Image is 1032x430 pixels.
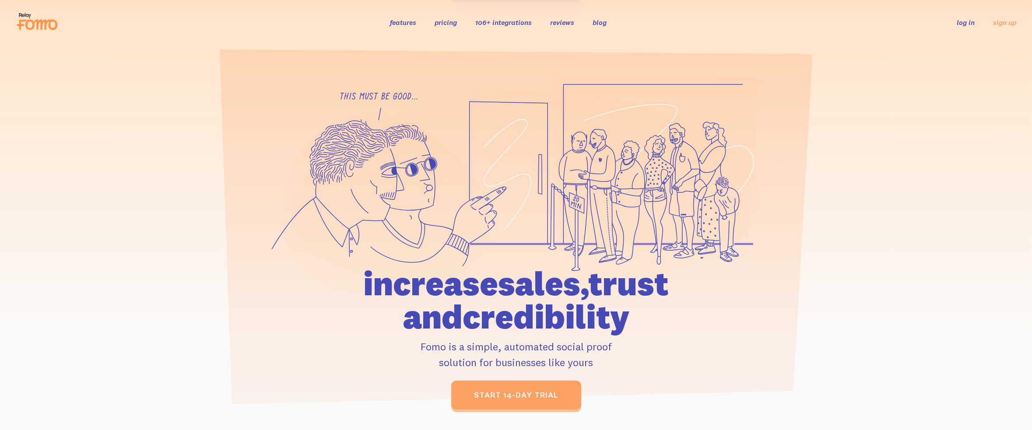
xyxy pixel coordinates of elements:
[435,18,457,27] a: pricing
[451,381,581,409] a: start 14-day trial
[957,18,975,27] a: log in
[550,18,574,27] a: reviews
[313,267,719,333] h1: increase sales, trust and credibility
[593,18,607,27] a: blog
[390,18,416,27] a: features
[313,339,719,370] p: Fomo is a simple, automated social proof solution for businesses like yours
[993,18,1016,27] a: sign up
[475,18,532,27] a: 106+ integrations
